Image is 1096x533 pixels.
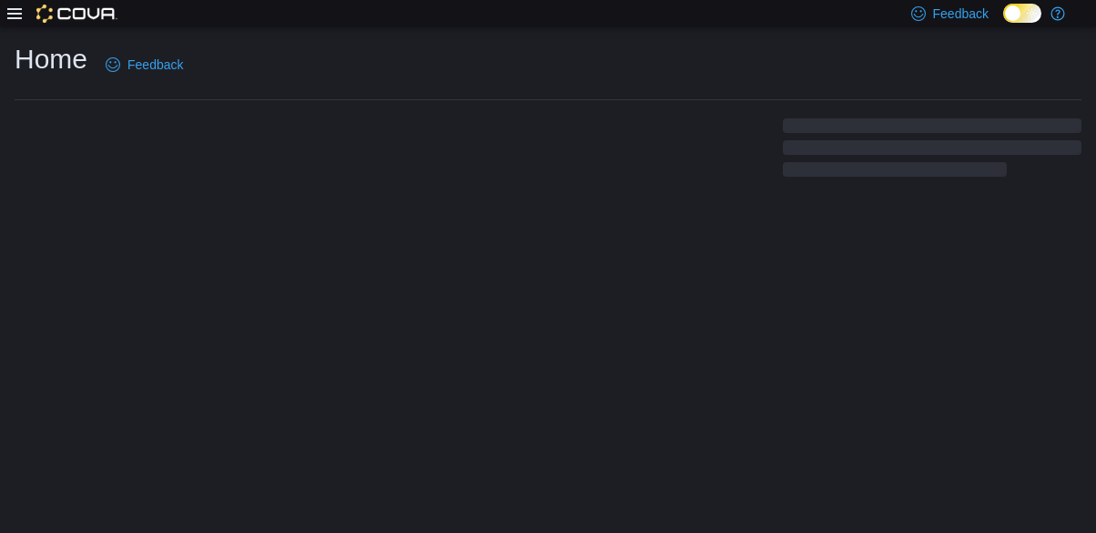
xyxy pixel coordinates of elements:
h1: Home [15,41,87,77]
img: Cova [36,5,117,23]
span: Loading [783,122,1081,180]
a: Feedback [98,46,190,83]
span: Dark Mode [1003,23,1004,24]
input: Dark Mode [1003,4,1041,23]
span: Feedback [127,56,183,74]
span: Feedback [933,5,989,23]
